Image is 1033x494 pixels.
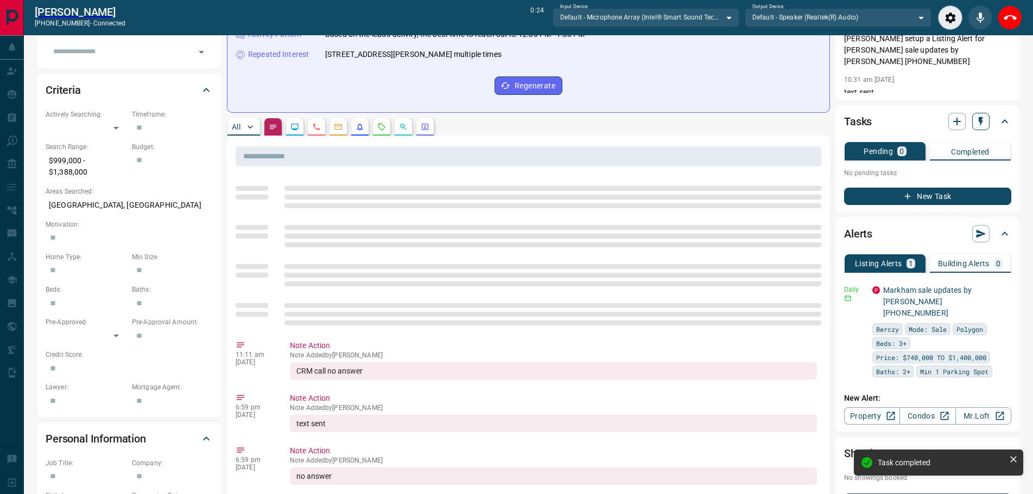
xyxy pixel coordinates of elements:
span: Baths: 2+ [876,366,910,377]
div: text sent [290,415,817,432]
p: New Alert: [844,393,1011,404]
span: connected [93,20,125,27]
p: Note Added by [PERSON_NAME] [290,351,817,359]
p: [DATE] [236,464,274,471]
p: Areas Searched: [46,187,213,196]
p: Min Size: [132,252,213,262]
svg: Emails [334,123,343,131]
span: Beds: 3+ [876,338,907,349]
p: Pre-Approved: [46,317,126,327]
a: Property [844,407,900,425]
a: Mr.Loft [955,407,1011,425]
p: Repeated Interest [248,49,309,60]
svg: Listing Alerts [356,123,364,131]
svg: Opportunities [399,123,408,131]
h2: Personal Information [46,430,146,447]
p: All [232,123,240,131]
div: Mute [968,5,992,30]
a: Markham sale updates by [PERSON_NAME] [PHONE_NUMBER] [883,286,972,317]
p: Mortgage Agent: [132,382,213,392]
p: Note Action [290,445,817,457]
p: Pre-Approval Amount: [132,317,213,327]
p: 0 [899,147,904,155]
span: Polygon [956,324,983,335]
div: Task completed [878,458,1005,467]
div: Default - Speaker (Realtek(R) Audio) [745,8,931,27]
p: Baths: [132,285,213,294]
p: Completed [951,148,990,156]
label: Input Device [560,3,588,10]
h2: Showings [844,445,890,462]
p: 0 [996,260,1000,267]
p: 6:59 pm [236,456,274,464]
p: Budget: [132,142,213,152]
svg: Requests [377,123,386,131]
p: Lawyer: [46,382,126,392]
p: Company: [132,458,213,468]
button: New Task [844,188,1011,205]
svg: Email [844,294,852,302]
svg: Notes [269,123,277,131]
a: Condos [899,407,955,425]
div: no answer [290,467,817,485]
p: 6:59 pm [236,403,274,411]
div: CRM call no answer [290,362,817,380]
h2: Criteria [46,81,81,99]
p: 0:24 [530,5,543,30]
p: [STREET_ADDRESS][PERSON_NAME] multiple times [325,49,502,60]
p: Listing Alerts [855,260,902,267]
p: Job Title: [46,458,126,468]
button: Open [194,44,209,60]
p: 10:31 am [DATE] [844,76,894,84]
p: Building Alerts [938,260,990,267]
p: Timeframe: [132,110,213,119]
span: Min 1 Parking Spot [920,366,988,377]
p: Beds: [46,285,126,294]
div: Alerts [844,221,1011,247]
p: [DATE] [236,358,274,366]
a: [PERSON_NAME] [35,5,125,18]
p: Motivation: [46,220,213,229]
p: Saved Search Created [PERSON_NAME] setup a Listing Alert for [PERSON_NAME] sale updates by [PERSO... [844,10,1011,67]
p: [PHONE_NUMBER] - [35,18,125,28]
div: End Call [998,5,1022,30]
button: Regenerate [495,76,562,95]
svg: Agent Actions [421,123,429,131]
p: $999,000 - $1,388,000 [46,152,126,181]
h2: Tasks [844,113,872,130]
p: Note Action [290,340,817,351]
p: [DATE] [236,411,274,419]
p: [GEOGRAPHIC_DATA], [GEOGRAPHIC_DATA] [46,196,213,214]
div: Showings [844,440,1011,466]
p: No pending tasks [844,165,1011,181]
p: Credit Score: [46,350,213,360]
h2: Alerts [844,225,872,242]
p: Home Type: [46,252,126,262]
div: Tasks [844,108,1011,134]
p: Pending [864,147,893,155]
p: No showings booked [844,473,1011,483]
div: Default - Microphone Array (Intel® Smart Sound Technology (Intel® SST)) [553,8,739,27]
span: Price: $740,000 TO $1,400,000 [876,352,986,363]
p: Daily [844,285,866,294]
p: 1 [909,260,913,267]
p: 11:11 am [236,351,274,358]
p: Note Action [290,393,817,404]
p: text sent [844,87,1011,98]
div: property.ca [872,286,880,294]
div: Personal Information [46,426,213,452]
p: Search Range: [46,142,126,152]
label: Output Device [752,3,783,10]
p: Note Added by [PERSON_NAME] [290,457,817,464]
div: Audio Settings [938,5,962,30]
svg: Calls [312,123,321,131]
span: Berczy [876,324,899,335]
span: Mode: Sale [909,324,947,335]
p: Actively Searching: [46,110,126,119]
svg: Lead Browsing Activity [290,123,299,131]
p: Note Added by [PERSON_NAME] [290,404,817,412]
div: Criteria [46,77,213,103]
